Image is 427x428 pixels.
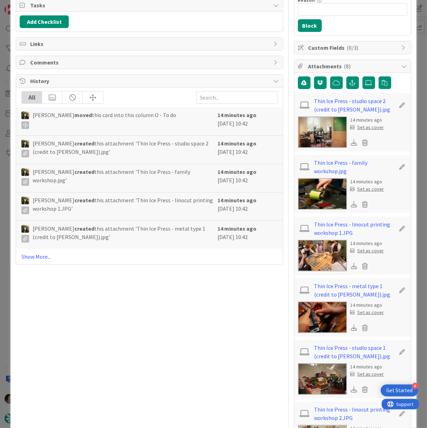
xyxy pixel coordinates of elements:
b: 14 minutes ago [218,168,257,175]
span: Tasks [30,1,270,9]
button: Add Checklist [20,15,69,28]
div: 14 minutes ago [351,301,384,309]
b: 14 minutes ago [218,197,257,204]
a: Thin Ice Press - linocut printing workshop 2.JPG [314,405,395,422]
div: Download [351,385,358,394]
div: Set as cover [351,185,384,193]
img: BC [21,140,29,148]
input: Search... [196,91,278,104]
div: 14 minutes ago [351,363,384,371]
a: Thin Ice Press - studio space 1 (credit to [PERSON_NAME]).jpg [314,344,395,360]
b: created [74,168,94,175]
span: [PERSON_NAME] this attachment 'Thin Ice Press - family workshop.jpg' [33,168,214,186]
div: Set as cover [351,371,384,378]
img: BC [21,168,29,176]
div: Download [351,261,358,271]
span: Comments [30,58,270,67]
b: created [74,225,94,232]
span: [PERSON_NAME] this card into this column O - To do [33,111,176,129]
div: [DATE] 10:42 [218,168,278,189]
a: Thin Ice Press - linocut printing workshop 1.JPG [314,220,395,237]
div: [DATE] 10:42 [218,139,278,160]
div: [DATE] 10:42 [218,224,278,245]
a: Thin Ice Press - studio space 2 (credit to [PERSON_NAME]).jpg [314,97,395,114]
span: [PERSON_NAME] this attachment 'Thin Ice Press - linocut printing workshop 1.JPG' [33,196,214,214]
b: created [74,197,94,204]
span: ( 0/3 ) [347,44,359,51]
b: 14 minutes ago [218,111,257,118]
div: Get Started [386,387,413,394]
a: Thin Ice Press - family workshop.jpg [314,158,395,175]
div: Download [351,200,358,209]
span: Custom Fields [308,43,398,52]
span: ( 8 ) [344,63,351,70]
div: Download [351,323,358,332]
b: 14 minutes ago [218,140,257,147]
div: Set as cover [351,247,384,254]
span: Links [30,40,270,48]
div: [DATE] 10:42 [218,111,278,132]
div: [DATE] 10:42 [218,196,278,217]
div: Set as cover [351,309,384,316]
div: Open Get Started checklist, remaining modules: 4 [381,385,418,396]
div: Set as cover [351,124,384,131]
div: 4 [412,383,418,389]
div: 14 minutes ago [351,116,384,124]
img: BC [21,197,29,204]
div: 14 minutes ago [351,240,384,247]
img: BC [21,111,29,119]
span: Support [15,1,32,9]
span: Attachments [308,62,398,70]
a: Thin Ice Press - metal type 1 (credit to [PERSON_NAME]).jpg [314,282,395,299]
b: created [74,140,94,147]
div: All [22,91,42,103]
b: 14 minutes ago [218,225,257,232]
span: [PERSON_NAME] this attachment 'Thin Ice Press - studio space 2 (credit to [PERSON_NAME]).jpg' [33,139,214,157]
div: 14 minutes ago [351,178,384,185]
b: moved [74,111,92,118]
div: Download [351,138,358,147]
span: [PERSON_NAME] this attachment 'Thin Ice Press - metal type 1 (credit to [PERSON_NAME]).jpg' [33,224,214,243]
button: Block [298,19,322,32]
img: BC [21,225,29,233]
a: Show More... [21,252,277,261]
span: History [30,77,270,85]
